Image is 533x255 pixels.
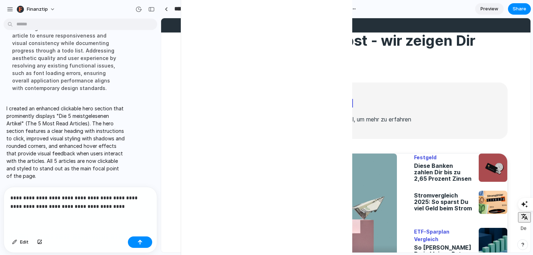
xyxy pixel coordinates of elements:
span: Preview [480,5,498,12]
span: Edit [20,239,29,246]
span: Share [513,5,526,12]
p: I created an enhanced clickable hero section that prominently displays "Die 5 meistgelesenen Arti... [6,105,126,180]
button: Share [508,3,531,15]
button: Edit [9,236,32,248]
h1: Finanzen kannst Du selbst - wir zeigen Dir wie! [23,14,347,47]
p: Klicken Sie auf einen Artikel, um mehr zu erfahren [31,96,338,106]
button: Finanztip [14,4,59,15]
h2: Die 5 meistgelesenen Artikel [31,79,338,92]
a: Preview [475,3,504,15]
span: Finanztip [27,6,48,13]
